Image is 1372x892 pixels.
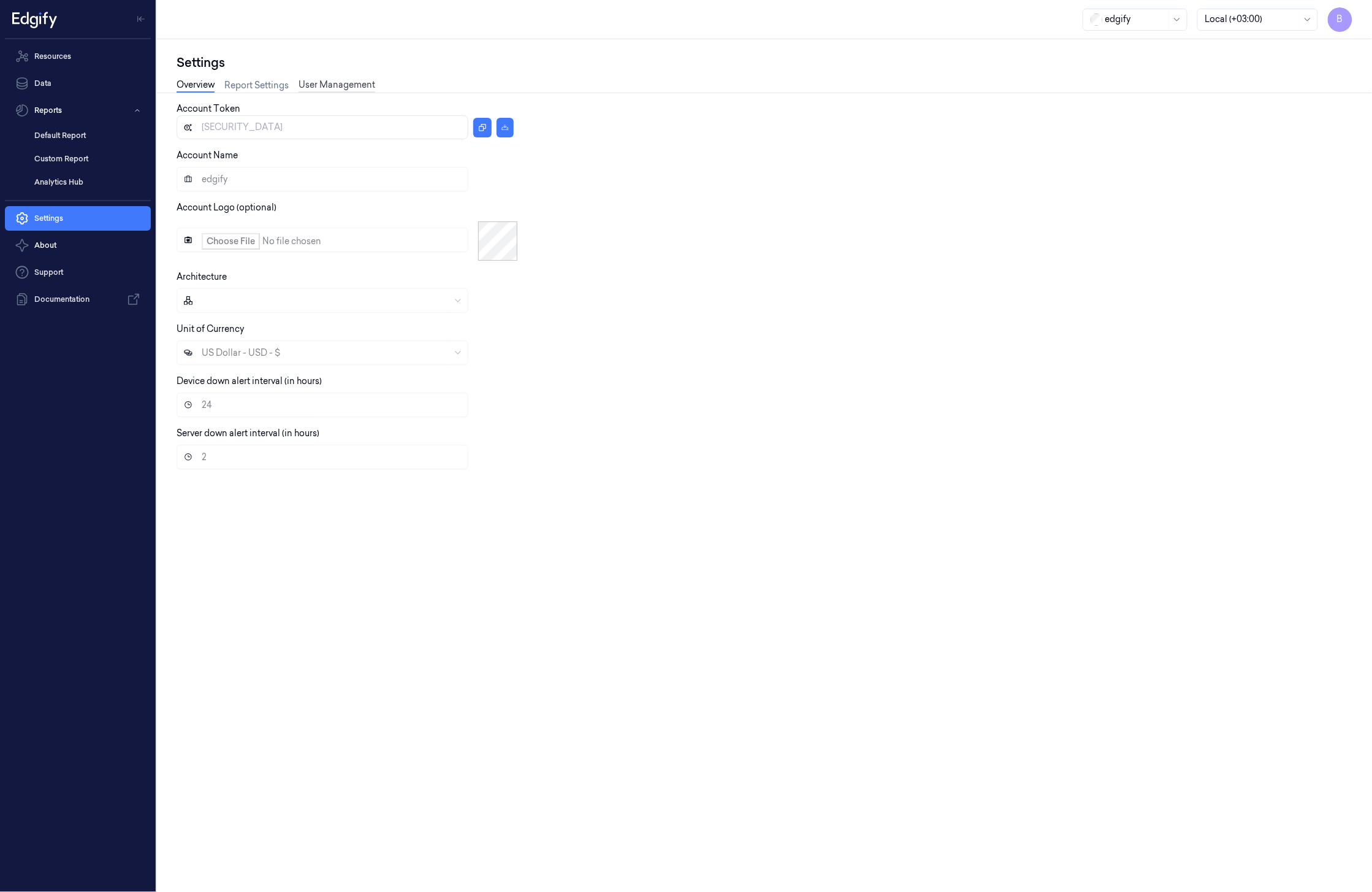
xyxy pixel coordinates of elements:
[25,172,151,193] a: Analytics Hub
[299,79,375,93] a: User Management
[131,9,151,29] button: Toggle Navigation
[5,233,151,258] button: About
[224,79,289,92] a: Report Settings
[5,71,151,96] a: Data
[177,103,240,114] label: Account Token
[177,79,215,93] a: Overview
[177,323,244,334] label: Unit of Currency
[25,148,151,169] a: Custom Report
[177,202,276,213] label: Account Logo (optional)
[5,44,151,69] a: Resources
[177,445,468,469] input: Server down alert interval (in hours)
[177,167,468,191] input: Account Name
[25,125,151,146] a: Default Report
[177,393,468,417] input: Device down alert interval (in hours)
[177,271,227,282] label: Architecture
[5,287,151,312] a: Documentation
[177,150,238,161] label: Account Name
[5,260,151,285] a: Support
[177,428,319,439] label: Server down alert interval (in hours)
[177,375,322,386] label: Device down alert interval (in hours)
[5,206,151,231] a: Settings
[5,98,151,123] button: Reports
[177,228,468,252] input: Account Logo (optional)
[1328,7,1352,32] button: B
[177,54,1352,71] div: Settings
